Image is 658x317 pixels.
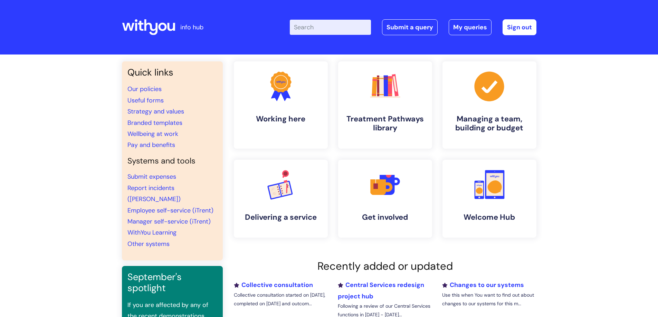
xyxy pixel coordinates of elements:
[127,240,170,248] a: Other systems
[448,115,531,133] h4: Managing a team, building or budget
[338,160,432,238] a: Get involved
[127,119,182,127] a: Branded templates
[127,107,184,116] a: Strategy and values
[338,281,424,300] a: Central Services redesign project hub
[127,228,177,237] a: WithYou Learning
[449,19,492,35] a: My queries
[234,61,328,149] a: Working here
[127,271,217,294] h3: September's spotlight
[344,115,427,133] h4: Treatment Pathways library
[290,20,371,35] input: Search
[290,19,536,35] div: | -
[442,160,536,238] a: Welcome Hub
[127,85,162,93] a: Our policies
[127,172,176,181] a: Submit expenses
[234,260,536,273] h2: Recently added or updated
[442,281,524,289] a: Changes to our systems
[127,217,211,226] a: Manager self-service (iTrent)
[180,22,203,33] p: info hub
[234,160,328,238] a: Delivering a service
[234,291,328,308] p: Collective consultation started on [DATE], completed on [DATE] and outcom...
[127,141,175,149] a: Pay and benefits
[127,206,213,215] a: Employee self-service (iTrent)
[127,96,164,105] a: Useful forms
[234,281,313,289] a: Collective consultation
[442,291,536,308] p: Use this when You want to find out about changes to our systems for this m...
[503,19,536,35] a: Sign out
[239,115,322,123] h4: Working here
[338,61,432,149] a: Treatment Pathways library
[448,213,531,222] h4: Welcome Hub
[382,19,438,35] a: Submit a query
[442,61,536,149] a: Managing a team, building or budget
[127,156,217,166] h4: Systems and tools
[127,130,178,138] a: Wellbeing at work
[127,67,217,78] h3: Quick links
[239,213,322,222] h4: Delivering a service
[127,184,181,203] a: Report incidents ([PERSON_NAME])
[344,213,427,222] h4: Get involved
